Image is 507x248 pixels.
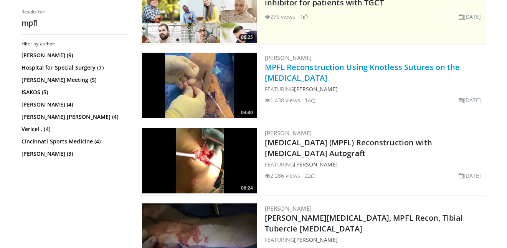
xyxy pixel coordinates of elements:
li: 1,438 views [265,96,300,104]
a: [PERSON_NAME] (9) [21,52,127,59]
h3: Filter by author: [21,41,129,47]
a: ISAKOS (5) [21,88,127,96]
a: [PERSON_NAME][MEDICAL_DATA], MPFL Recon, Tibial Tubercle [MEDICAL_DATA] [265,213,463,234]
li: 22 [305,171,315,180]
a: Cincinnati Sports Medicine (4) [21,138,127,145]
div: FEATURING [265,236,484,244]
a: [PERSON_NAME] (3) [21,150,127,158]
a: [PERSON_NAME] (4) [21,101,127,108]
li: [DATE] [459,96,481,104]
li: 275 views [265,13,296,21]
li: 2,286 views [265,171,300,180]
a: [PERSON_NAME] [294,85,337,93]
li: 14 [305,96,315,104]
span: 06:24 [239,185,255,191]
li: [DATE] [459,13,481,21]
a: [MEDICAL_DATA] (MPFL) Reconstruction with [MEDICAL_DATA] Autograft [265,137,433,158]
a: 04:30 [142,53,257,118]
span: 06:25 [239,34,255,41]
li: 1 [300,13,308,21]
li: [DATE] [459,171,481,180]
a: [PERSON_NAME] [294,236,337,243]
a: [PERSON_NAME] [294,161,337,168]
a: [PERSON_NAME] Meeting (5) [21,76,127,84]
h2: mpfl [21,18,129,28]
div: FEATURING [265,160,484,168]
img: 59ab368a-d341-4e90-b2ea-25a7c249a940.300x170_q85_crop-smart_upscale.jpg [142,128,257,193]
a: Vericel . (4) [21,125,127,133]
a: [PERSON_NAME] [265,54,312,62]
a: MPFL Reconstruction Using Knotless Sutures on the [MEDICAL_DATA] [265,62,460,83]
p: Results for: [21,9,129,15]
a: [PERSON_NAME] [265,129,312,137]
img: 3e878389-4d78-4154-9de1-474e2502874b.300x170_q85_crop-smart_upscale.jpg [142,53,257,118]
span: 04:30 [239,109,255,116]
a: [PERSON_NAME] [PERSON_NAME] (4) [21,113,127,121]
div: FEATURING [265,85,484,93]
a: [PERSON_NAME] [265,205,312,212]
a: Hospital for Special Surgery (7) [21,64,127,72]
a: 06:24 [142,128,257,193]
